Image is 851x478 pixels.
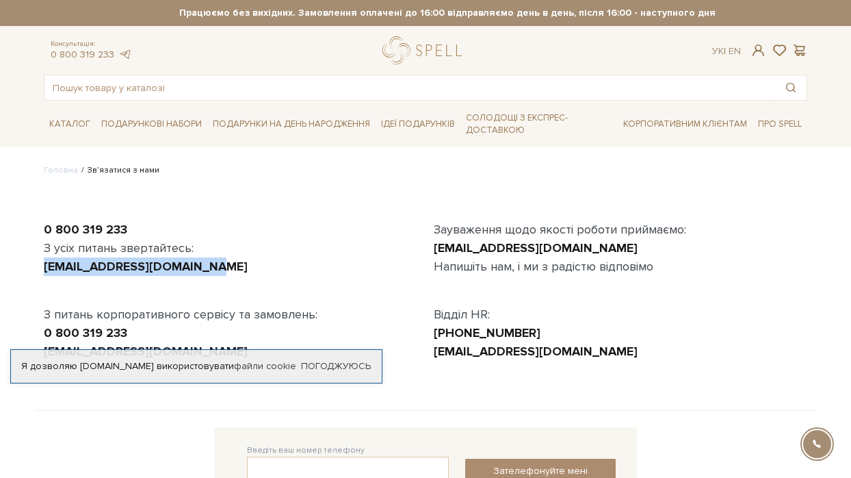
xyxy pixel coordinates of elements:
input: Пошук товару у каталозі [44,75,775,100]
a: telegram [118,49,131,60]
a: logo [382,36,468,64]
a: Про Spell [752,114,807,135]
span: Консультація: [51,40,131,49]
a: Ідеї подарунків [376,114,460,135]
a: Подарунки на День народження [207,114,376,135]
div: Ук [712,45,741,58]
button: Пошук товару у каталозі [775,75,807,100]
a: [PHONE_NUMBER] [434,325,540,340]
a: [EMAIL_ADDRESS][DOMAIN_NAME] [434,240,638,255]
span: | [724,45,726,57]
li: Зв’язатися з нами [78,164,159,177]
a: Каталог [44,114,96,135]
a: 0 800 319 233 [44,222,127,237]
a: En [729,45,741,57]
a: Солодощі з експрес-доставкою [460,106,618,142]
a: Корпоративним клієнтам [618,114,752,135]
strong: Працюємо без вихідних. Замовлення оплачені до 16:00 відправляємо день в день, після 16:00 - насту... [44,7,851,19]
a: [EMAIL_ADDRESS][DOMAIN_NAME] [44,344,248,359]
div: Я дозволяю [DOMAIN_NAME] використовувати [11,360,382,373]
a: [EMAIL_ADDRESS][DOMAIN_NAME] [44,259,248,274]
a: файли cookie [234,360,296,372]
a: Головна [44,165,78,175]
a: 0 800 319 233 [44,325,127,340]
div: Зауваження щодо якості роботи приймаємо: Напишіть нам, і ми з радістю відповімо Відділ HR: [425,221,815,361]
a: Подарункові набори [96,114,207,135]
div: З усіх питань звертайтесь: З питань корпоративного сервісу та замовлень: [36,221,425,361]
a: 0 800 319 233 [51,49,114,60]
a: [EMAIL_ADDRESS][DOMAIN_NAME] [434,344,638,359]
label: Введіть ваш номер телефону [247,444,365,457]
a: Погоджуюсь [301,360,371,373]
